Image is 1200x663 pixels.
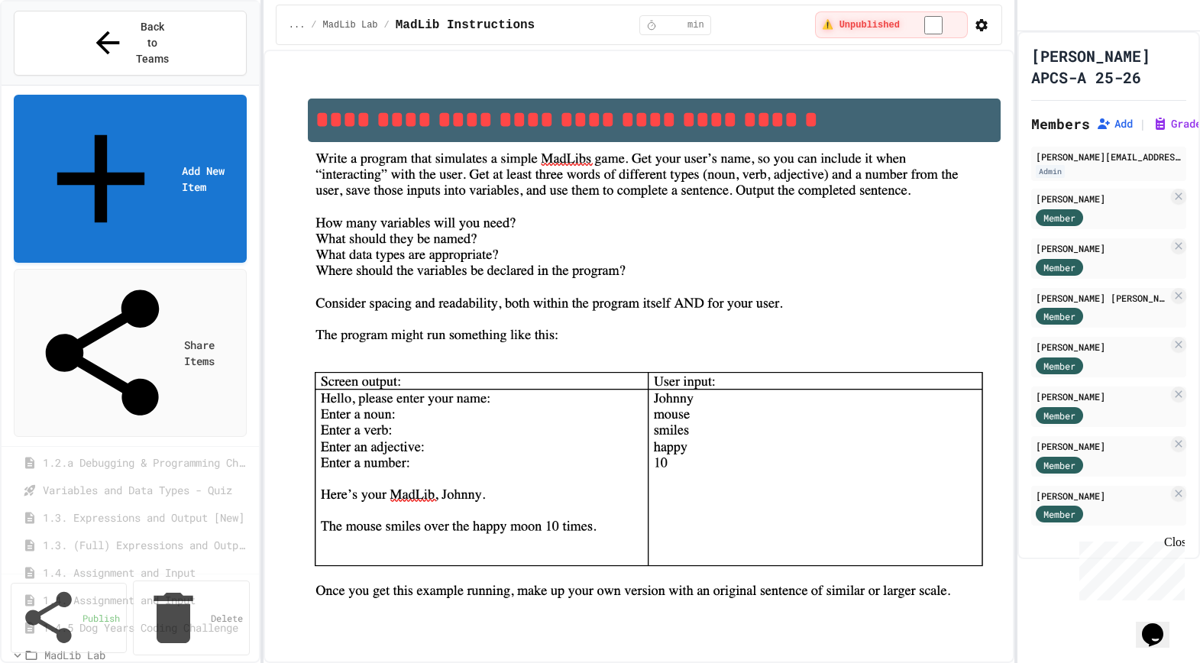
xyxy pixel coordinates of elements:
[1073,535,1185,600] iframe: chat widget
[1043,409,1075,422] span: Member
[1043,211,1075,225] span: Member
[1043,458,1075,472] span: Member
[815,11,969,38] div: ⚠️ Students cannot see this content! Click the toggle to publish it and make it visible to your c...
[1136,602,1185,648] iframe: chat widget
[1031,45,1174,88] h1: [PERSON_NAME] APCS-A 25-26
[396,16,535,34] span: MadLib Instructions
[1043,359,1075,373] span: Member
[43,454,250,471] span: 1.2.a Debugging & Programming Challenge (MadLib)
[1036,165,1065,178] div: Admin
[1036,241,1168,255] div: [PERSON_NAME]
[384,19,390,31] span: /
[1139,115,1147,133] span: |
[1043,309,1075,323] span: Member
[311,19,316,31] span: /
[11,583,127,652] a: Publish
[289,19,306,31] span: ...
[43,509,250,526] span: 1.3. Expressions and Output [New]
[822,19,900,31] span: ⚠️ Unpublished
[1036,340,1168,354] div: [PERSON_NAME]
[1036,192,1168,205] div: [PERSON_NAME]
[43,564,250,581] span: 1.4. Assignment and Input
[906,16,962,34] input: publish toggle
[14,11,247,76] button: Back to Teams
[14,269,247,437] a: Share Items
[133,581,249,655] a: Delete
[1043,507,1075,521] span: Member
[1036,439,1168,453] div: [PERSON_NAME]
[1043,260,1075,274] span: Member
[247,652,253,658] button: More options
[134,19,170,67] span: Back to Teams
[1036,390,1168,403] div: [PERSON_NAME]
[1031,113,1090,134] h2: Members
[323,19,378,31] span: MadLib Lab
[43,482,250,498] span: Variables and Data Types - Quiz
[1036,150,1182,163] div: [PERSON_NAME][EMAIL_ADDRESS][PERSON_NAME][PERSON_NAME][DOMAIN_NAME]
[14,95,247,263] a: Add New Item
[1036,291,1168,305] div: [PERSON_NAME] [PERSON_NAME]
[1096,116,1133,131] button: Add
[1036,489,1168,503] div: [PERSON_NAME]
[687,19,704,31] span: min
[43,537,250,553] span: 1.3. (Full) Expressions and Output [New]
[6,6,105,97] div: Chat with us now!Close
